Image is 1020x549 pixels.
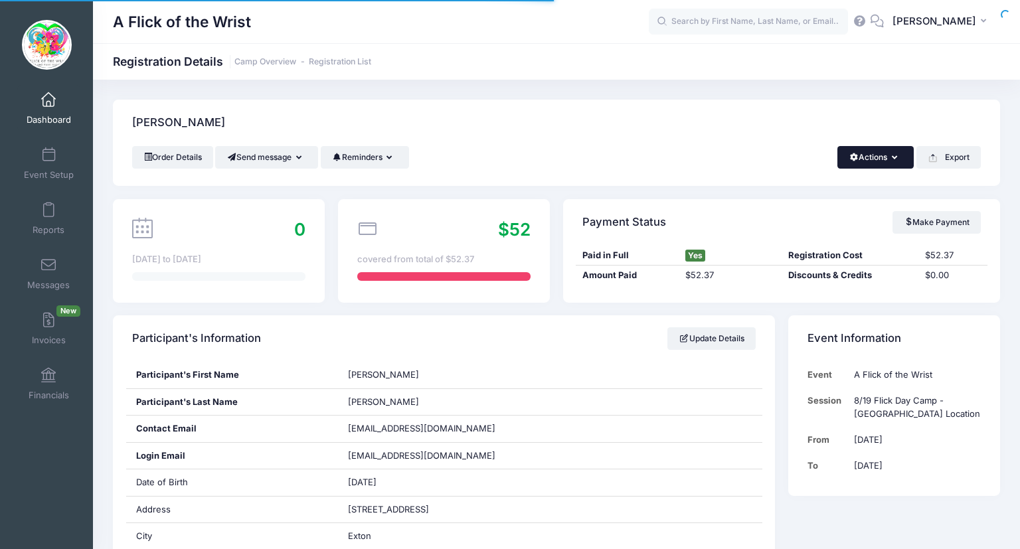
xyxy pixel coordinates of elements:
[33,224,64,236] span: Reports
[17,195,80,242] a: Reports
[309,57,371,67] a: Registration List
[848,427,981,453] td: [DATE]
[215,146,318,169] button: Send message
[837,146,914,169] button: Actions
[892,14,976,29] span: [PERSON_NAME]
[17,250,80,297] a: Messages
[126,443,338,469] div: Login Email
[348,369,419,380] span: [PERSON_NAME]
[848,362,981,388] td: A Flick of the Wrist
[807,427,848,453] td: From
[807,388,848,427] td: Session
[132,320,261,358] h4: Participant's Information
[498,219,531,240] span: $52
[576,249,679,262] div: Paid in Full
[113,7,251,37] h1: A Flick of the Wrist
[27,114,71,125] span: Dashboard
[582,203,666,241] h4: Payment Status
[17,360,80,407] a: Financials
[649,9,848,35] input: Search by First Name, Last Name, or Email...
[848,453,981,479] td: [DATE]
[126,497,338,523] div: Address
[348,449,514,463] span: [EMAIL_ADDRESS][DOMAIN_NAME]
[782,249,918,262] div: Registration Cost
[679,269,782,282] div: $52.37
[807,320,901,358] h4: Event Information
[294,219,305,240] span: 0
[321,146,409,169] button: Reminders
[27,279,70,291] span: Messages
[126,469,338,496] div: Date of Birth
[17,305,80,352] a: InvoicesNew
[234,57,296,67] a: Camp Overview
[24,169,74,181] span: Event Setup
[807,453,848,479] td: To
[916,146,981,169] button: Export
[357,253,531,266] div: covered from total of $52.37
[126,416,338,442] div: Contact Email
[848,388,981,427] td: 8/19 Flick Day Camp - [GEOGRAPHIC_DATA] Location
[348,477,377,487] span: [DATE]
[32,335,66,346] span: Invoices
[892,211,981,234] a: Make Payment
[126,389,338,416] div: Participant's Last Name
[17,85,80,131] a: Dashboard
[17,140,80,187] a: Event Setup
[126,362,338,388] div: Participant's First Name
[132,104,225,142] h4: [PERSON_NAME]
[576,269,679,282] div: Amount Paid
[56,305,80,317] span: New
[113,54,371,68] h1: Registration Details
[667,327,756,350] a: Update Details
[685,250,705,262] span: Yes
[918,249,987,262] div: $52.37
[132,253,305,266] div: [DATE] to [DATE]
[348,396,419,407] span: [PERSON_NAME]
[22,20,72,70] img: A Flick of the Wrist
[884,7,1000,37] button: [PERSON_NAME]
[29,390,69,401] span: Financials
[132,146,213,169] a: Order Details
[348,504,429,514] span: [STREET_ADDRESS]
[807,362,848,388] td: Event
[782,269,918,282] div: Discounts & Credits
[918,269,987,282] div: $0.00
[348,530,371,541] span: Exton
[348,423,495,433] span: [EMAIL_ADDRESS][DOMAIN_NAME]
